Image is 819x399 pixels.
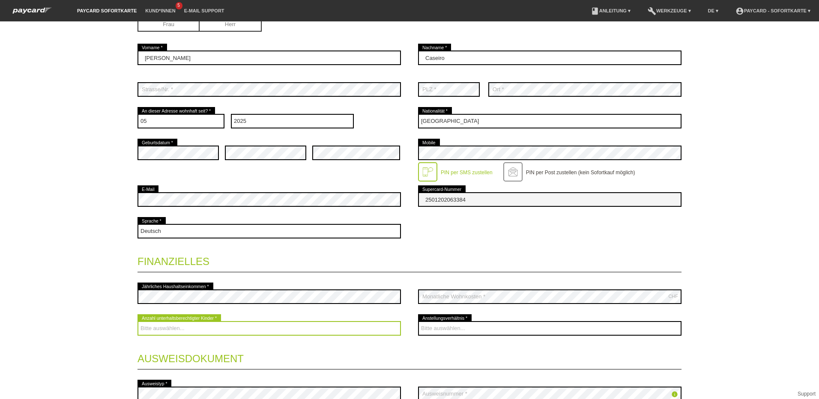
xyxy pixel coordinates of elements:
a: buildWerkzeuge ▾ [643,8,695,13]
a: bookAnleitung ▾ [586,8,635,13]
label: PIN per SMS zustellen [441,170,493,176]
label: PIN per Post zustellen (kein Sofortkauf möglich) [526,170,635,176]
i: book [591,7,599,15]
a: E-Mail Support [180,8,229,13]
a: Support [798,391,816,397]
i: account_circle [735,7,744,15]
img: paycard Sofortkarte [9,6,56,15]
a: paycard Sofortkarte [73,8,141,13]
a: DE ▾ [704,8,723,13]
legend: Ausweisdokument [137,344,682,369]
i: build [648,7,656,15]
i: info [671,391,678,398]
span: 5 [176,2,182,9]
div: CHF [668,294,678,299]
a: account_circlepaycard - Sofortkarte ▾ [731,8,815,13]
legend: Finanzielles [137,247,682,272]
a: Kund*innen [141,8,179,13]
a: info [671,392,678,399]
a: paycard Sofortkarte [9,10,56,16]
